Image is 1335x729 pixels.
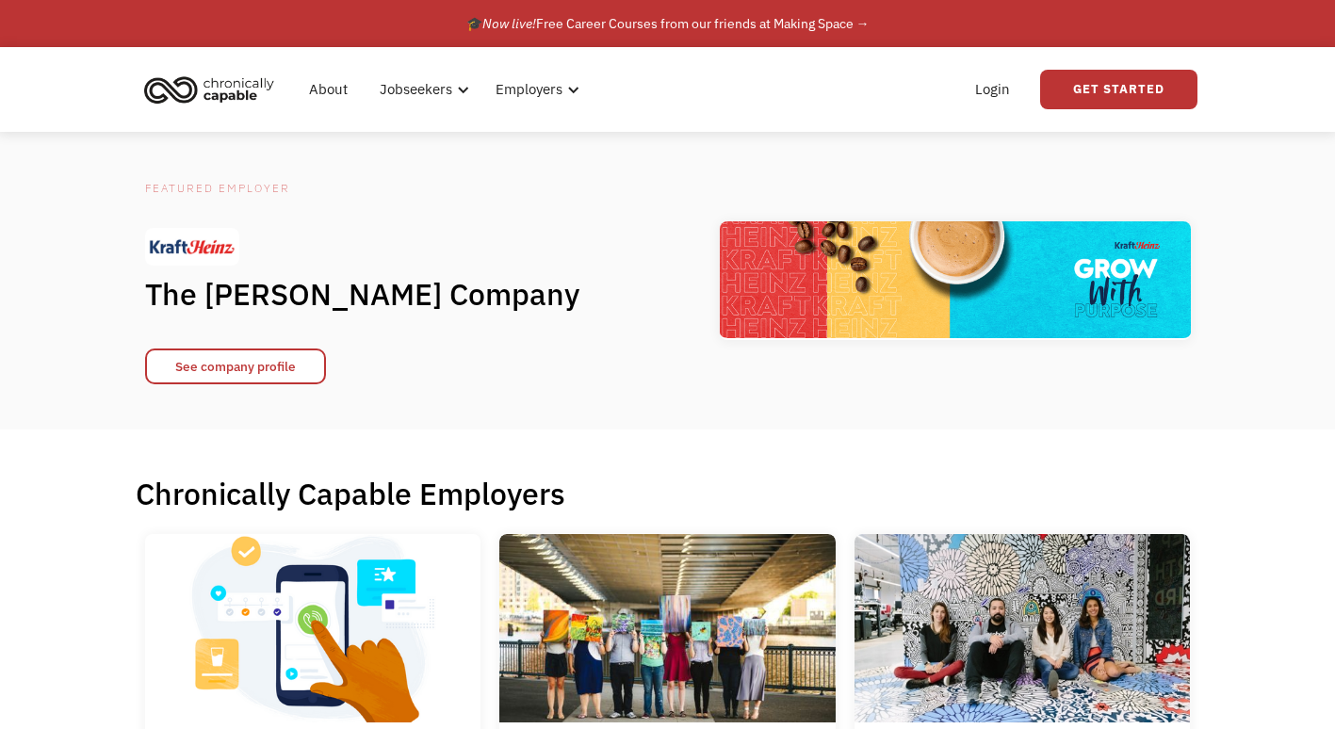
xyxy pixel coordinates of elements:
[145,348,326,384] a: See company profile
[145,177,616,200] div: Featured Employer
[482,15,536,32] em: Now live!
[298,59,359,120] a: About
[145,275,616,313] h1: The [PERSON_NAME] Company
[136,475,1200,512] h1: Chronically Capable Employers
[964,59,1021,120] a: Login
[496,78,562,101] div: Employers
[466,12,870,35] div: 🎓 Free Career Courses from our friends at Making Space →
[1040,70,1197,109] a: Get Started
[484,59,585,120] div: Employers
[368,59,475,120] div: Jobseekers
[138,69,288,110] a: home
[138,69,280,110] img: Chronically Capable logo
[380,78,452,101] div: Jobseekers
